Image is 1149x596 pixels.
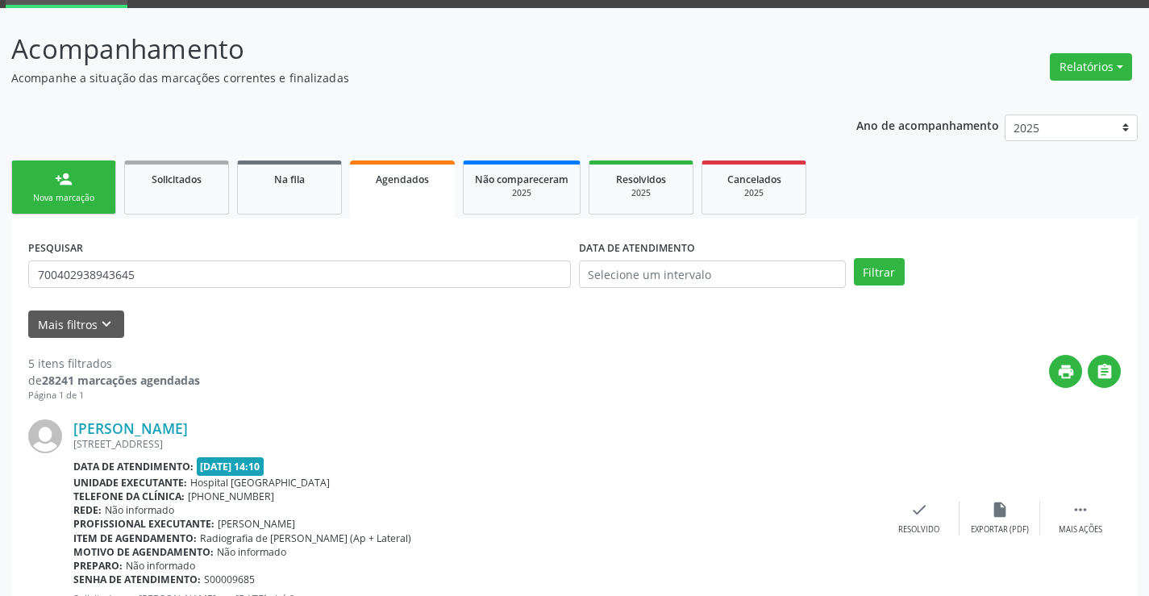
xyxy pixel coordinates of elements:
button:  [1088,355,1121,388]
p: Ano de acompanhamento [856,115,999,135]
input: Nome, CNS [28,260,571,288]
img: img [28,419,62,453]
div: Mais ações [1059,524,1102,536]
i: keyboard_arrow_down [98,315,115,333]
span: Não informado [126,559,195,573]
i:  [1072,501,1089,519]
a: [PERSON_NAME] [73,419,188,437]
span: [DATE] 14:10 [197,457,264,476]
i: check [910,501,928,519]
strong: 28241 marcações agendadas [42,373,200,388]
b: Rede: [73,503,102,517]
button: print [1049,355,1082,388]
label: PESQUISAR [28,235,83,260]
b: Unidade executante: [73,476,187,490]
div: Resolvido [898,524,939,536]
span: S00009685 [204,573,255,586]
b: Item de agendamento: [73,531,197,545]
div: [STREET_ADDRESS] [73,437,879,451]
span: Não compareceram [475,173,568,186]
span: Não informado [217,545,286,559]
div: person_add [55,170,73,188]
button: Mais filtroskeyboard_arrow_down [28,311,124,339]
span: Cancelados [727,173,781,186]
b: Motivo de agendamento: [73,545,214,559]
span: Agendados [376,173,429,186]
span: Não informado [105,503,174,517]
span: [PHONE_NUMBER] [188,490,274,503]
p: Acompanhe a situação das marcações correntes e finalizadas [11,69,800,86]
b: Telefone da clínica: [73,490,185,503]
input: Selecione um intervalo [579,260,846,288]
b: Preparo: [73,559,123,573]
div: 5 itens filtrados [28,355,200,372]
i: print [1057,363,1075,381]
div: Exportar (PDF) [971,524,1029,536]
span: Solicitados [152,173,202,186]
div: 2025 [714,187,794,199]
button: Relatórios [1050,53,1132,81]
i:  [1096,363,1114,381]
label: DATA DE ATENDIMENTO [579,235,695,260]
span: [PERSON_NAME] [218,517,295,531]
span: Na fila [274,173,305,186]
span: Hospital [GEOGRAPHIC_DATA] [190,476,330,490]
p: Acompanhamento [11,29,800,69]
i: insert_drive_file [991,501,1009,519]
button: Filtrar [854,258,905,285]
div: Página 1 de 1 [28,389,200,402]
span: Resolvidos [616,173,666,186]
div: 2025 [475,187,568,199]
b: Profissional executante: [73,517,214,531]
div: de [28,372,200,389]
b: Data de atendimento: [73,460,194,473]
div: Nova marcação [23,192,104,204]
span: Radiografia de [PERSON_NAME] (Ap + Lateral) [200,531,411,545]
div: 2025 [601,187,681,199]
b: Senha de atendimento: [73,573,201,586]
